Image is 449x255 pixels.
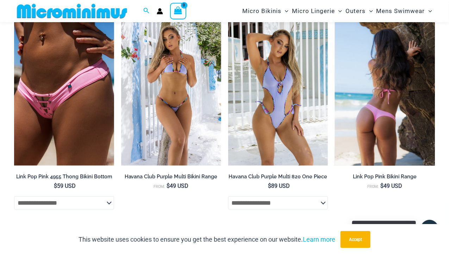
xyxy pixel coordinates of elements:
span: $ [54,183,57,189]
a: Havana Club Purple Multi 820 One Piece 01Havana Club Purple Multi 820 One Piece 03Havana Club Pur... [228,16,328,166]
button: Accept [341,231,370,248]
a: Link Pop Pink 4955 Thong Bikini Bottom [14,173,114,183]
a: Havana Club Purple Multi 312 Top 451 Bottom 03Havana Club Purple Multi 312 Top 451 Bottom 01Havan... [121,16,221,166]
bdi: 89 USD [268,183,290,189]
span: $ [167,183,170,189]
a: Havana Club Purple Multi 820 One Piece [228,173,328,183]
h2: Havana Club Purple Multi 820 One Piece [228,173,328,180]
span: Menu Toggle [335,2,342,20]
span: Menu Toggle [366,2,373,20]
h2: Link Pop Pink Bikini Range [335,173,435,180]
a: Link Pop Pink 4955 Bottom 01Link Pop Pink 4955 Bottom 02Link Pop Pink 4955 Bottom 02 [14,16,114,166]
img: Link Pop Pink 4955 Bottom 01 [14,16,114,166]
bdi: 59 USD [54,183,76,189]
span: Menu Toggle [281,2,288,20]
p: This website uses cookies to ensure you get the best experience on our website. [79,234,335,245]
img: Havana Club Purple Multi 820 One Piece 01 [228,16,328,166]
img: Havana Club Purple Multi 312 Top 451 Bottom 03 [121,16,221,166]
a: Micro BikinisMenu ToggleMenu Toggle [241,2,290,20]
a: Havana Club Purple Multi Bikini Range [121,173,221,183]
a: Link Pop Pink 3070 Top 4955 Bottom 01Link Pop Pink 3070 Top 4955 Bottom 02Link Pop Pink 3070 Top ... [335,16,435,166]
a: Mens SwimwearMenu ToggleMenu Toggle [375,2,434,20]
h2: Link Pop Pink 4955 Thong Bikini Bottom [14,173,114,180]
bdi: 49 USD [167,183,188,189]
a: View Shopping Cart, empty [170,3,186,19]
h2: Havana Club Purple Multi Bikini Range [121,173,221,180]
a: Link Pop Pink Bikini Range [335,173,435,183]
span: Micro Lingerie [292,2,335,20]
span: Mens Swimwear [376,2,425,20]
a: Micro LingerieMenu ToggleMenu Toggle [290,2,344,20]
span: From: [368,184,379,189]
span: Outers [346,2,366,20]
a: Search icon link [143,7,150,15]
span: From: [154,184,165,189]
a: Learn more [303,236,335,243]
bdi: 49 USD [381,183,403,189]
a: Account icon link [157,8,163,14]
span: Menu Toggle [425,2,432,20]
span: $ [268,183,271,189]
nav: Site Navigation [239,1,435,21]
span: Micro Bikinis [242,2,281,20]
img: MM SHOP LOGO FLAT [14,3,130,19]
span: $ [381,183,384,189]
img: Link Pop Pink 3070 Top 4955 Bottom 02 [335,16,435,166]
a: OutersMenu ToggleMenu Toggle [344,2,375,20]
